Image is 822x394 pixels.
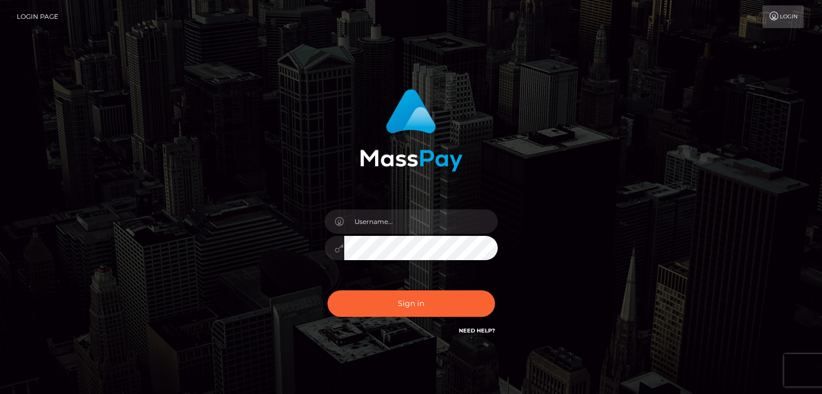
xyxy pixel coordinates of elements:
a: Login [763,5,804,28]
button: Sign in [328,290,495,317]
a: Login Page [17,5,58,28]
input: Username... [344,209,498,234]
img: MassPay Login [360,89,463,172]
a: Need Help? [459,327,495,334]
